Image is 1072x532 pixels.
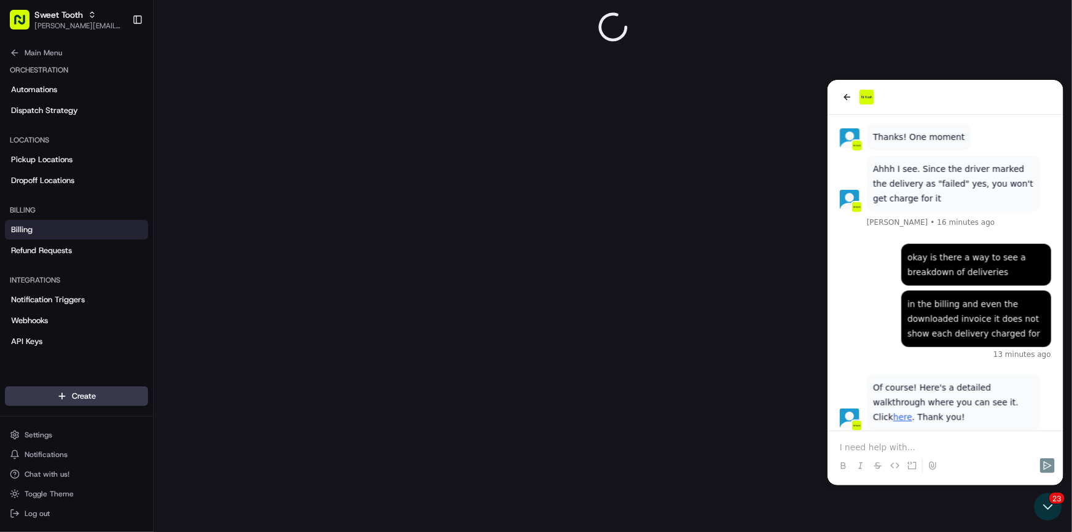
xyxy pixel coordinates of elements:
[34,21,122,31] button: [PERSON_NAME][EMAIL_ADDRESS][DOMAIN_NAME]
[11,224,33,235] span: Billing
[5,60,148,80] div: Orchestration
[5,130,148,150] div: Locations
[5,290,148,310] a: Notification Triggers
[5,270,148,290] div: Integrations
[11,294,85,305] span: Notification Triggers
[25,430,52,440] span: Settings
[11,245,72,256] span: Refund Requests
[5,426,148,444] button: Settings
[5,150,148,170] a: Pickup Locations
[5,332,148,351] a: API Keys
[5,80,148,100] a: Automations
[5,505,148,522] button: Log out
[5,386,148,406] button: Create
[5,220,148,240] a: Billing
[11,105,78,116] span: Dispatch Strategy
[1033,491,1066,525] iframe: Open customer support
[11,315,48,326] span: Webhooks
[25,450,68,460] span: Notifications
[5,446,148,463] button: Notifications
[25,509,50,518] span: Log out
[5,311,148,331] a: Webhooks
[827,80,1063,485] iframe: Customer support window
[5,171,148,190] a: Dropoff Locations
[5,44,148,61] button: Main Menu
[72,391,96,402] span: Create
[11,175,74,186] span: Dropoff Locations
[34,9,83,21] button: Sweet Tooth
[5,101,148,120] a: Dispatch Strategy
[25,489,74,499] span: Toggle Theme
[11,84,57,95] span: Automations
[5,241,148,260] a: Refund Requests
[5,485,148,503] button: Toggle Theme
[11,336,42,347] span: API Keys
[25,469,69,479] span: Chat with us!
[5,5,127,34] button: Sweet Tooth[PERSON_NAME][EMAIL_ADDRESS][DOMAIN_NAME]
[5,200,148,220] div: Billing
[25,48,62,58] span: Main Menu
[5,466,148,483] button: Chat with us!
[11,154,72,165] span: Pickup Locations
